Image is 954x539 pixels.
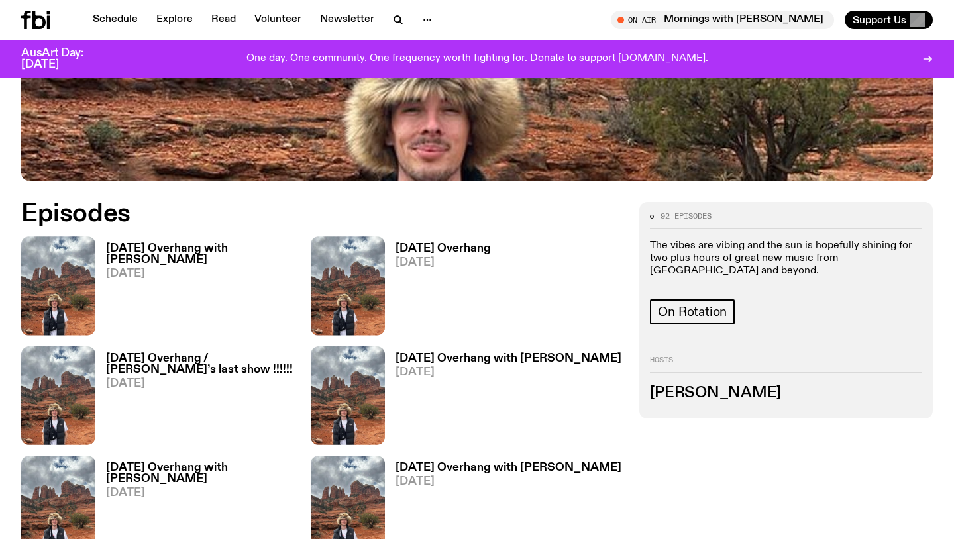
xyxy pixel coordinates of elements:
[21,202,623,226] h2: Episodes
[658,305,727,319] span: On Rotation
[650,299,735,324] a: On Rotation
[661,213,712,220] span: 92 episodes
[611,11,834,29] button: On AirMornings with [PERSON_NAME]
[396,367,621,378] span: [DATE]
[203,11,244,29] a: Read
[95,353,311,445] a: [DATE] Overhang / [PERSON_NAME]’s last show !!!!!![DATE]
[396,476,621,487] span: [DATE]
[246,53,708,65] p: One day. One community. One frequency worth fighting for. Donate to support [DOMAIN_NAME].
[106,268,311,279] span: [DATE]
[385,243,491,335] a: [DATE] Overhang[DATE]
[650,356,922,372] h2: Hosts
[650,240,922,278] p: The vibes are vibing and the sun is hopefully shining for two plus hours of great new music from ...
[95,243,311,335] a: [DATE] Overhang with [PERSON_NAME][DATE]
[106,462,311,485] h3: [DATE] Overhang with [PERSON_NAME]
[106,353,311,375] h3: [DATE] Overhang / [PERSON_NAME]’s last show !!!!!!
[312,11,382,29] a: Newsletter
[106,243,311,266] h3: [DATE] Overhang with [PERSON_NAME]
[106,378,311,389] span: [DATE]
[396,462,621,473] h3: [DATE] Overhang with [PERSON_NAME]
[21,48,106,70] h3: AusArt Day: [DATE]
[246,11,309,29] a: Volunteer
[148,11,201,29] a: Explore
[396,243,491,254] h3: [DATE] Overhang
[385,353,621,445] a: [DATE] Overhang with [PERSON_NAME][DATE]
[85,11,146,29] a: Schedule
[396,257,491,268] span: [DATE]
[853,14,906,26] span: Support Us
[845,11,933,29] button: Support Us
[650,386,922,401] h3: [PERSON_NAME]
[396,353,621,364] h3: [DATE] Overhang with [PERSON_NAME]
[106,487,311,499] span: [DATE]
